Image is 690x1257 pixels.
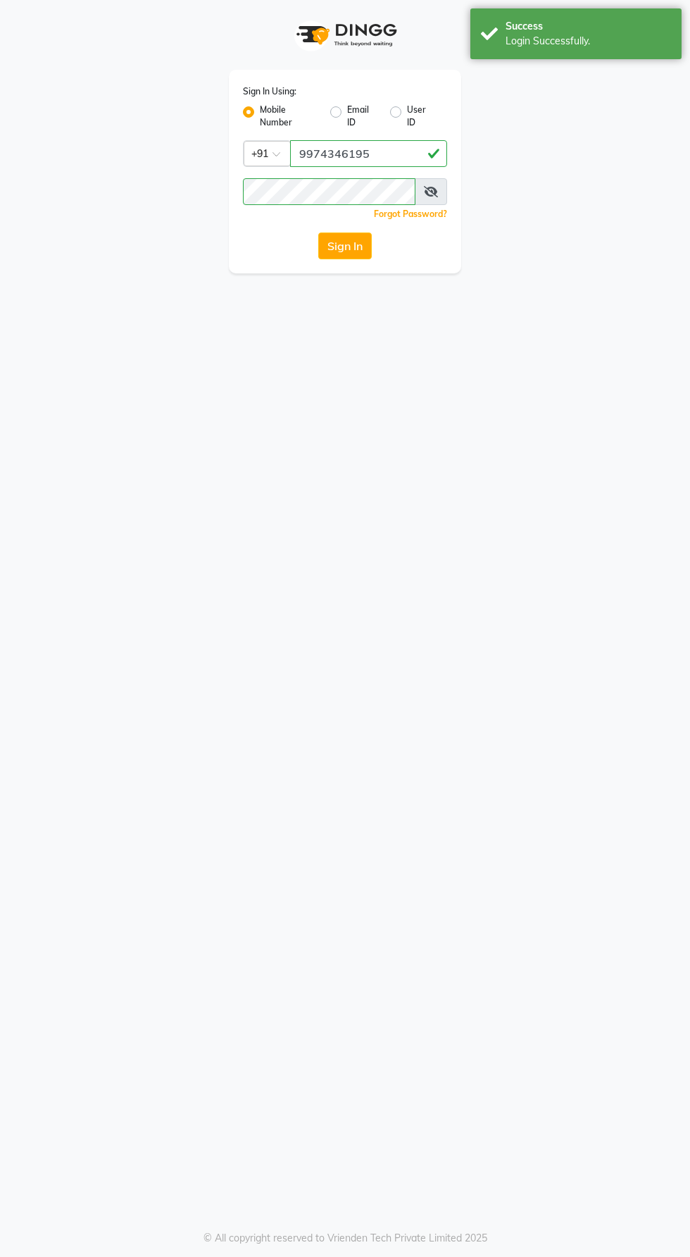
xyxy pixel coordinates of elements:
[289,14,401,56] img: logo1.svg
[506,19,671,34] div: Success
[290,140,447,167] input: Username
[260,104,319,129] label: Mobile Number
[407,104,436,129] label: User ID
[506,34,671,49] div: Login Successfully.
[374,209,447,219] a: Forgot Password?
[243,178,415,205] input: Username
[318,233,372,259] button: Sign In
[347,104,379,129] label: Email ID
[243,85,296,98] label: Sign In Using:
